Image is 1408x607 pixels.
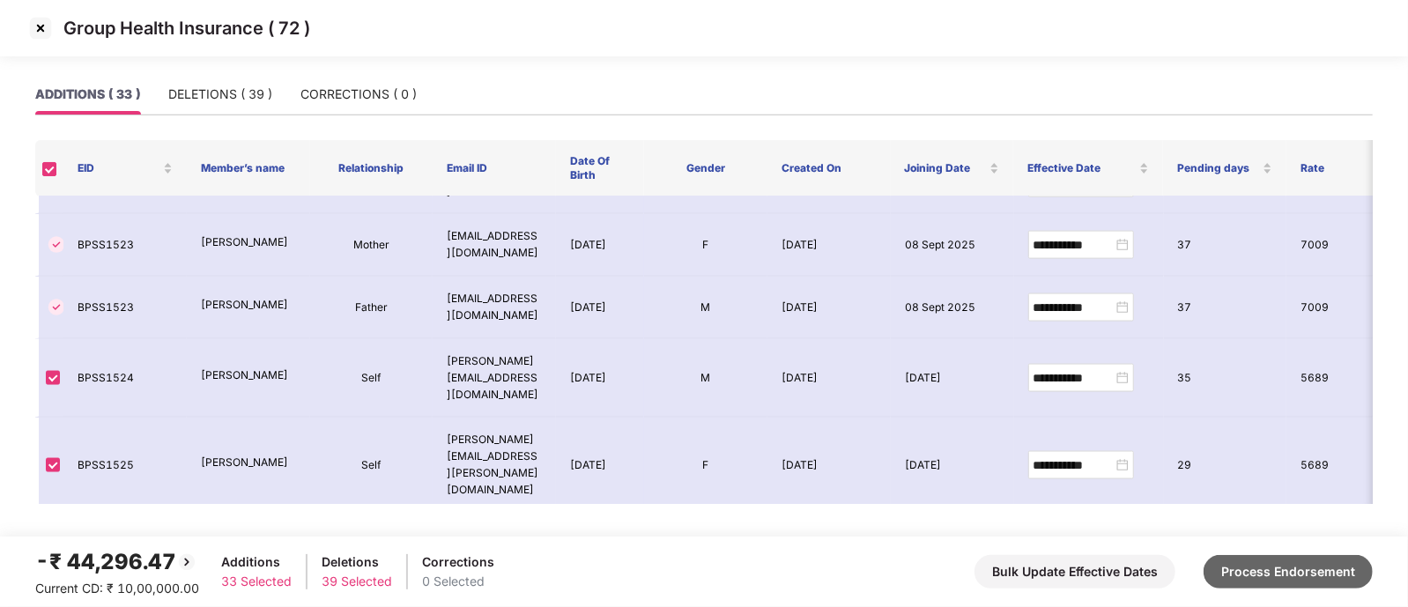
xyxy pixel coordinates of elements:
td: 35 [1164,339,1287,418]
td: 37 [1164,214,1287,277]
td: [DATE] [891,418,1014,513]
span: Effective Date [1027,161,1136,175]
td: 37 [1164,277,1287,339]
td: 08 Sept 2025 [891,214,1014,277]
th: Email ID [433,140,556,196]
div: -₹ 44,296.47 [35,545,199,579]
td: M [644,339,767,418]
td: BPSS1524 [63,339,187,418]
td: F [644,214,767,277]
td: 08 Sept 2025 [891,277,1014,339]
span: Pending days [1177,161,1259,175]
td: [DATE] [767,339,891,418]
td: Self [310,418,434,513]
p: [PERSON_NAME] [201,367,296,384]
img: svg+xml;base64,PHN2ZyBpZD0iVGljay0zMngzMiIgeG1sbnM9Imh0dHA6Ly93d3cudzMub3JnLzIwMDAvc3ZnIiB3aWR0aD... [46,297,67,318]
span: Current CD: ₹ 10,00,000.00 [35,581,199,596]
div: Corrections [422,552,494,572]
button: Bulk Update Effective Dates [974,555,1175,588]
th: Gender [644,140,767,196]
td: [DATE] [556,214,644,277]
td: [DATE] [767,418,891,513]
td: [DATE] [767,214,891,277]
p: [PERSON_NAME] [201,234,296,251]
div: 33 Selected [221,572,292,591]
td: [DATE] [556,418,644,513]
td: Self [310,339,434,418]
p: [PERSON_NAME] [201,455,296,471]
td: [DATE] [891,339,1014,418]
th: Pending days [1163,140,1286,196]
td: [PERSON_NAME][EMAIL_ADDRESS][PERSON_NAME][DOMAIN_NAME] [433,418,556,513]
span: EID [78,161,159,175]
div: Deletions [322,552,392,572]
div: 0 Selected [422,572,494,591]
td: BPSS1523 [63,277,187,339]
th: Joining Date [891,140,1014,196]
td: F [644,418,767,513]
td: [DATE] [767,277,891,339]
td: Father [310,277,434,339]
th: Relationship [310,140,434,196]
td: [PERSON_NAME][EMAIL_ADDRESS][DOMAIN_NAME] [433,339,556,418]
th: Date Of Birth [556,140,644,196]
td: 29 [1164,418,1287,513]
td: [DATE] [556,277,644,339]
button: Process Endorsement [1204,555,1373,588]
th: EID [63,140,187,196]
span: Joining Date [905,161,987,175]
div: CORRECTIONS ( 0 ) [300,85,417,104]
img: svg+xml;base64,PHN2ZyBpZD0iVGljay0zMngzMiIgeG1sbnM9Imh0dHA6Ly93d3cudzMub3JnLzIwMDAvc3ZnIiB3aWR0aD... [46,234,67,255]
p: Group Health Insurance ( 72 ) [63,18,310,39]
th: Created On [767,140,891,196]
div: 39 Selected [322,572,392,591]
div: ADDITIONS ( 33 ) [35,85,140,104]
td: Mother [310,214,434,277]
td: BPSS1523 [63,214,187,277]
div: Additions [221,552,292,572]
td: M [644,277,767,339]
th: Effective Date [1013,140,1163,196]
img: svg+xml;base64,PHN2ZyBpZD0iQmFjay0yMHgyMCIgeG1sbnM9Imh0dHA6Ly93d3cudzMub3JnLzIwMDAvc3ZnIiB3aWR0aD... [176,551,197,573]
div: DELETIONS ( 39 ) [168,85,272,104]
p: [PERSON_NAME] [201,297,296,314]
td: [DATE] [556,339,644,418]
td: [EMAIL_ADDRESS][DOMAIN_NAME] [433,277,556,339]
td: BPSS1525 [63,418,187,513]
th: Member’s name [187,140,310,196]
td: [EMAIL_ADDRESS][DOMAIN_NAME] [433,214,556,277]
img: svg+xml;base64,PHN2ZyBpZD0iQ3Jvc3MtMzJ4MzIiIHhtbG5zPSJodHRwOi8vd3d3LnczLm9yZy8yMDAwL3N2ZyIgd2lkdG... [26,14,55,42]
